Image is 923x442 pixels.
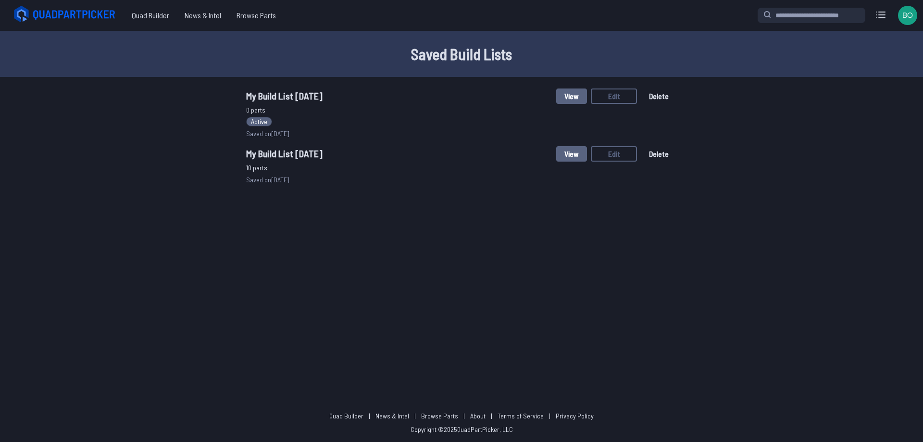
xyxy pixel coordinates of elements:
a: View [556,146,587,185]
span: My Build List [DATE] [246,148,323,159]
img: User [898,6,917,25]
span: 10 parts [246,163,556,173]
button: Edit [591,88,637,104]
a: Privacy Policy [556,412,594,420]
span: Active [246,117,272,126]
button: Delete [641,146,677,162]
p: | | | | | [325,411,598,421]
a: Terms of Service [498,412,544,420]
a: About [470,412,486,420]
span: Saved on [DATE] [246,175,556,185]
p: Copyright © 2025 QuadPartPicker, LLC [411,425,513,434]
span: My Build List [DATE] [246,90,323,101]
a: Quad Builder [329,412,363,420]
a: View [556,88,587,139]
button: Delete [641,88,677,104]
a: News & Intel [375,412,409,420]
a: Browse Parts [229,6,284,25]
button: View [556,88,587,104]
span: 0 parts [246,105,556,115]
a: Quad Builder [124,6,177,25]
a: My Build List [DATE] [246,88,556,103]
button: View [556,146,587,162]
span: Saved on [DATE] [246,128,556,139]
button: Edit [591,146,637,162]
h1: Saved Build Lists [154,42,769,65]
a: News & Intel [177,6,229,25]
a: Browse Parts [421,412,458,420]
a: My Build List [DATE] [246,146,556,161]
